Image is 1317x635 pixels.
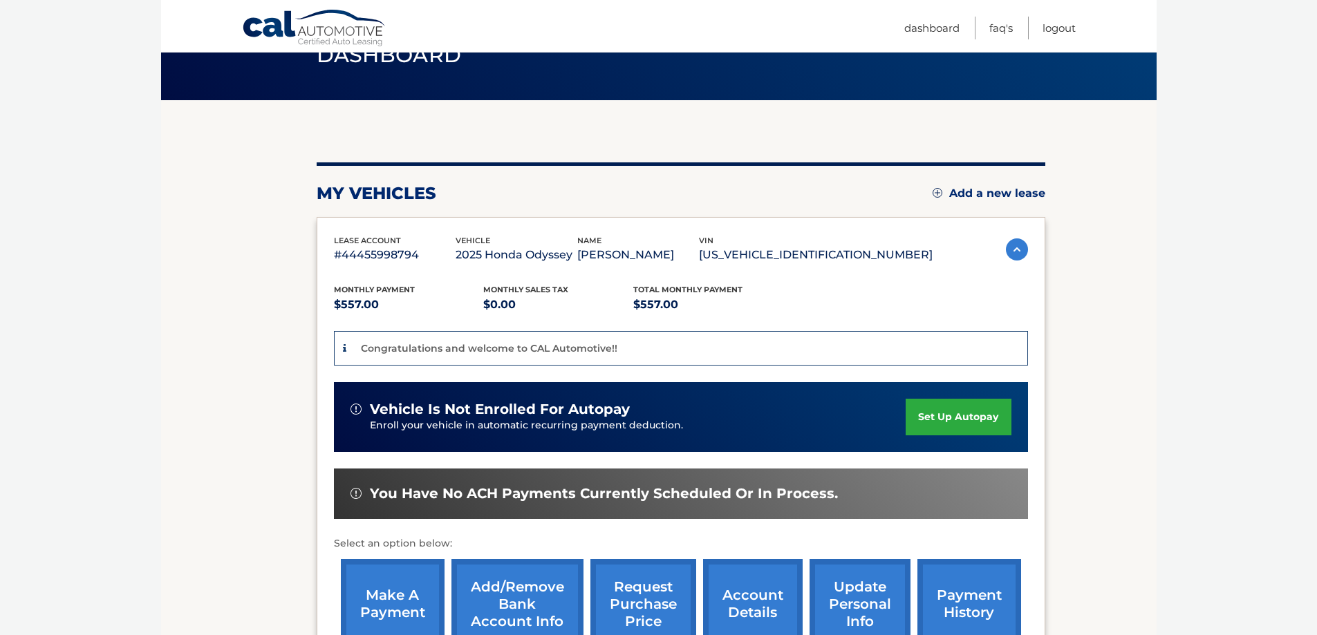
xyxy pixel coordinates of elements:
a: Logout [1043,17,1076,39]
span: name [577,236,601,245]
p: Congratulations and welcome to CAL Automotive!! [361,342,617,354]
p: 2025 Honda Odyssey [456,245,577,265]
img: alert-white.svg [351,404,362,415]
span: vin [699,236,713,245]
p: [US_VEHICLE_IDENTIFICATION_NUMBER] [699,245,933,265]
img: accordion-active.svg [1006,238,1028,260]
p: Enroll your vehicle in automatic recurring payment deduction. [370,418,906,433]
p: [PERSON_NAME] [577,245,699,265]
a: set up autopay [906,399,1011,435]
span: Total Monthly Payment [633,285,742,294]
span: lease account [334,236,401,245]
p: #44455998794 [334,245,456,265]
img: add.svg [933,188,942,198]
h2: my vehicles [317,183,436,204]
p: $557.00 [334,295,484,314]
a: Add a new lease [933,187,1045,200]
p: $557.00 [633,295,783,314]
p: Select an option below: [334,536,1028,552]
img: alert-white.svg [351,488,362,499]
a: FAQ's [989,17,1013,39]
span: Dashboard [317,42,462,68]
span: Monthly sales Tax [483,285,568,294]
a: Cal Automotive [242,9,387,49]
a: Dashboard [904,17,960,39]
span: Monthly Payment [334,285,415,294]
span: vehicle [456,236,490,245]
p: $0.00 [483,295,633,314]
span: vehicle is not enrolled for autopay [370,401,630,418]
span: You have no ACH payments currently scheduled or in process. [370,485,838,502]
